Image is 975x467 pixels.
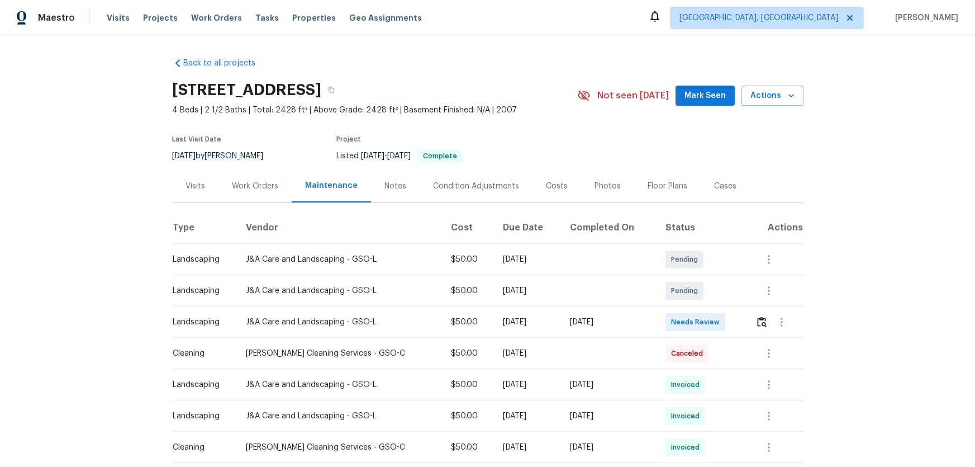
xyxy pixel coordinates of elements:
div: $50.00 [451,379,485,390]
div: [DATE] [503,317,552,328]
th: Due Date [494,213,561,244]
div: $50.00 [451,317,485,328]
div: [DATE] [570,411,647,422]
span: 4 Beds | 2 1/2 Baths | Total: 2428 ft² | Above Grade: 2428 ft² | Basement Finished: N/A | 2007 [172,105,577,116]
div: [DATE] [503,285,552,296]
div: $50.00 [451,285,485,296]
div: Cleaning [173,348,229,359]
span: Invoiced [671,442,704,453]
div: Maintenance [305,180,358,191]
span: [GEOGRAPHIC_DATA], [GEOGRAPHIC_DATA] [679,12,838,23]
div: J&A Care and Landscaping - GSO-L [246,379,433,390]
span: Pending [671,254,702,265]
div: J&A Care and Landscaping - GSO-L [246,285,433,296]
th: Actions [746,213,803,244]
div: J&A Care and Landscaping - GSO-L [246,411,433,422]
span: [DATE] [361,152,384,160]
span: [DATE] [387,152,411,160]
span: [DATE] [172,152,196,160]
div: Notes [384,181,406,192]
span: - [361,152,411,160]
span: Geo Assignments [349,12,422,23]
div: [DATE] [570,317,647,328]
span: Needs Review [671,317,724,328]
th: Type [172,213,237,244]
div: Landscaping [173,285,229,296]
div: $50.00 [451,442,485,453]
div: [DATE] [570,379,647,390]
a: Back to all projects [172,58,279,69]
span: Canceled [671,348,707,359]
div: [DATE] [503,348,552,359]
div: [DATE] [503,254,552,265]
span: Listed [336,152,463,160]
div: [DATE] [503,442,552,453]
button: Mark Seen [676,86,735,106]
div: Cleaning [173,442,229,453]
div: Work Orders [232,181,278,192]
span: Complete [418,153,462,159]
div: J&A Care and Landscaping - GSO-L [246,254,433,265]
div: Photos [594,181,621,192]
button: Copy Address [321,80,341,100]
div: [PERSON_NAME] Cleaning Services - GSO-C [246,348,433,359]
span: Invoiced [671,411,704,422]
span: Properties [292,12,336,23]
span: Invoiced [671,379,704,390]
span: [PERSON_NAME] [891,12,958,23]
span: Work Orders [191,12,242,23]
span: Tasks [255,14,279,22]
div: Landscaping [173,379,229,390]
div: Cases [714,181,736,192]
span: Project [336,136,361,143]
th: Completed On [561,213,656,244]
div: $50.00 [451,254,485,265]
div: [DATE] [503,379,552,390]
span: Pending [671,285,702,296]
button: Review Icon [755,309,768,336]
div: Landscaping [173,317,229,328]
h2: [STREET_ADDRESS] [172,84,321,96]
div: [PERSON_NAME] Cleaning Services - GSO-C [246,442,433,453]
div: Visits [186,181,205,192]
img: Review Icon [757,317,767,327]
div: Landscaping [173,411,229,422]
div: J&A Care and Landscaping - GSO-L [246,317,433,328]
div: $50.00 [451,348,485,359]
div: Floor Plans [648,181,687,192]
div: $50.00 [451,411,485,422]
div: [DATE] [570,442,647,453]
th: Cost [442,213,494,244]
th: Status [657,213,746,244]
span: Actions [750,89,795,103]
button: Actions [741,86,803,106]
div: Condition Adjustments [433,181,519,192]
span: Projects [143,12,178,23]
th: Vendor [237,213,442,244]
span: Not seen [DATE] [597,90,669,101]
span: Mark Seen [684,89,726,103]
div: by [PERSON_NAME] [172,149,277,163]
span: Maestro [38,12,75,23]
div: Landscaping [173,254,229,265]
div: [DATE] [503,411,552,422]
div: Costs [546,181,568,192]
span: Last Visit Date [172,136,221,143]
span: Visits [107,12,130,23]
